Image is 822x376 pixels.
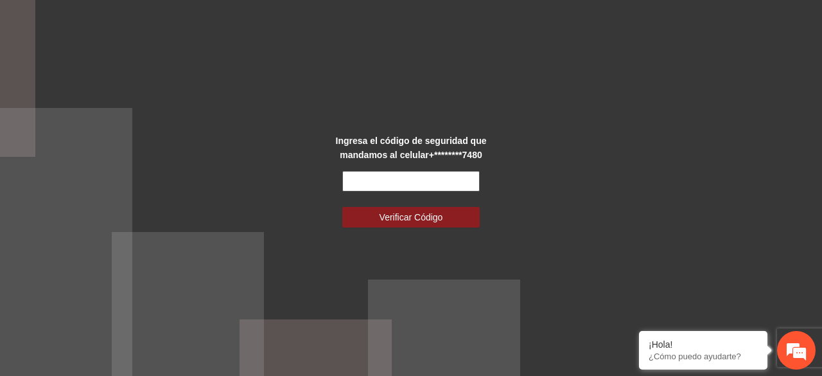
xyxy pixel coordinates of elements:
[336,136,487,160] strong: Ingresa el código de seguridad que mandamos al celular +********7480
[342,207,479,228] button: Verificar Código
[649,352,758,361] p: ¿Cómo puedo ayudarte?
[211,6,241,37] div: Minimizar ventana de chat en vivo
[67,66,216,82] div: Chatee con nosotros ahora
[6,244,245,289] textarea: Escriba su mensaje y pulse “Intro”
[649,339,758,350] div: ¡Hola!
[74,118,177,248] span: Estamos en línea.
[380,210,443,224] span: Verificar Código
